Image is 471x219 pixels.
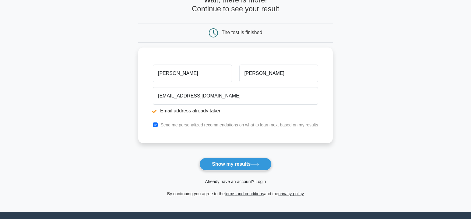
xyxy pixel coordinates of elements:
[225,191,264,196] a: terms and conditions
[153,65,232,82] input: First name
[205,179,266,184] a: Already have an account? Login
[199,158,271,171] button: Show my results
[160,122,318,127] label: Send me personalized recommendations on what to learn next based on my results
[153,107,318,115] li: Email address already taken
[239,65,318,82] input: Last name
[153,87,318,105] input: Email
[278,191,304,196] a: privacy policy
[222,30,262,35] div: The test is finished
[135,190,336,197] div: By continuing you agree to the and the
